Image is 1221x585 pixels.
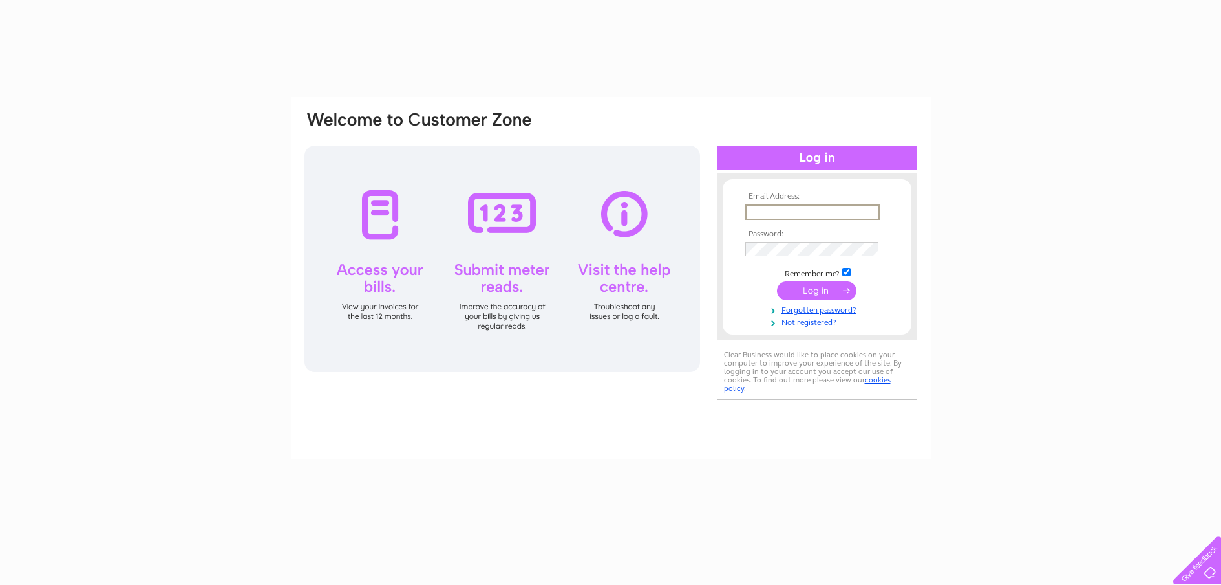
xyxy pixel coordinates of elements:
a: Forgotten password? [745,303,892,315]
a: cookies policy [724,375,891,393]
td: Remember me? [742,266,892,279]
th: Email Address: [742,192,892,201]
a: Not registered? [745,315,892,327]
th: Password: [742,230,892,239]
div: Clear Business would like to place cookies on your computer to improve your experience of the sit... [717,344,917,400]
input: Submit [777,281,856,300]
